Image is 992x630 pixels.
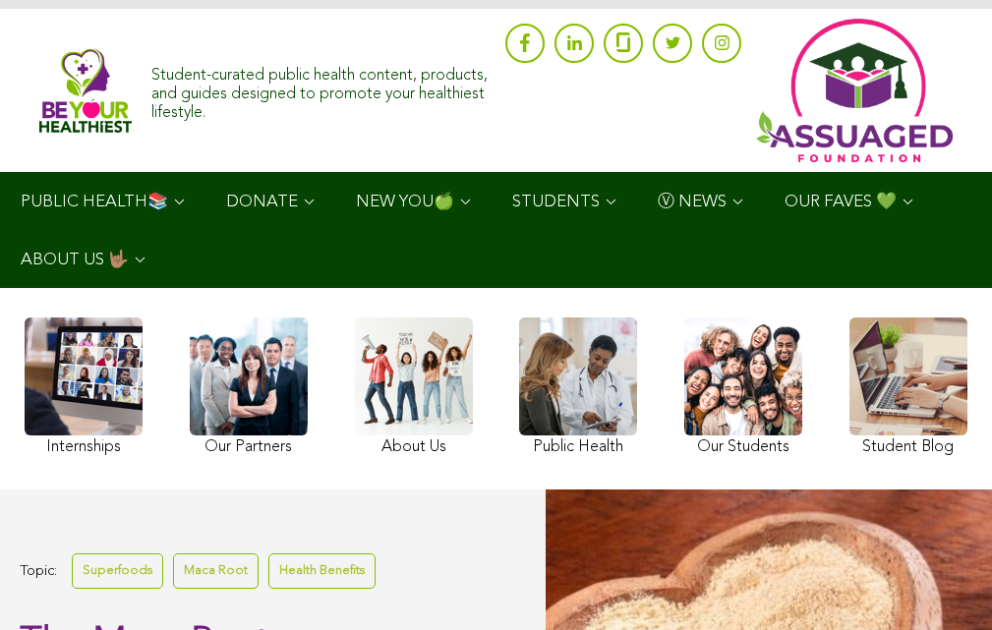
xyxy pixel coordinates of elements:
[173,553,259,588] a: Maca Root
[72,553,163,588] a: Superfoods
[894,536,992,630] iframe: Chat Widget
[39,48,132,133] img: Assuaged
[21,252,129,268] span: ABOUT US 🤟🏽
[268,553,376,588] a: Health Benefits
[226,194,298,210] span: DONATE
[512,194,600,210] span: STUDENTS
[356,194,454,210] span: NEW YOU🍏
[616,32,630,52] img: glassdoor
[20,558,57,585] span: Topic:
[21,194,168,210] span: PUBLIC HEALTH📚
[658,194,727,210] span: Ⓥ NEWS
[756,19,953,162] img: Assuaged App
[785,194,897,210] span: OUR FAVES 💚
[151,57,496,124] div: Student-curated public health content, products, and guides designed to promote your healthiest l...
